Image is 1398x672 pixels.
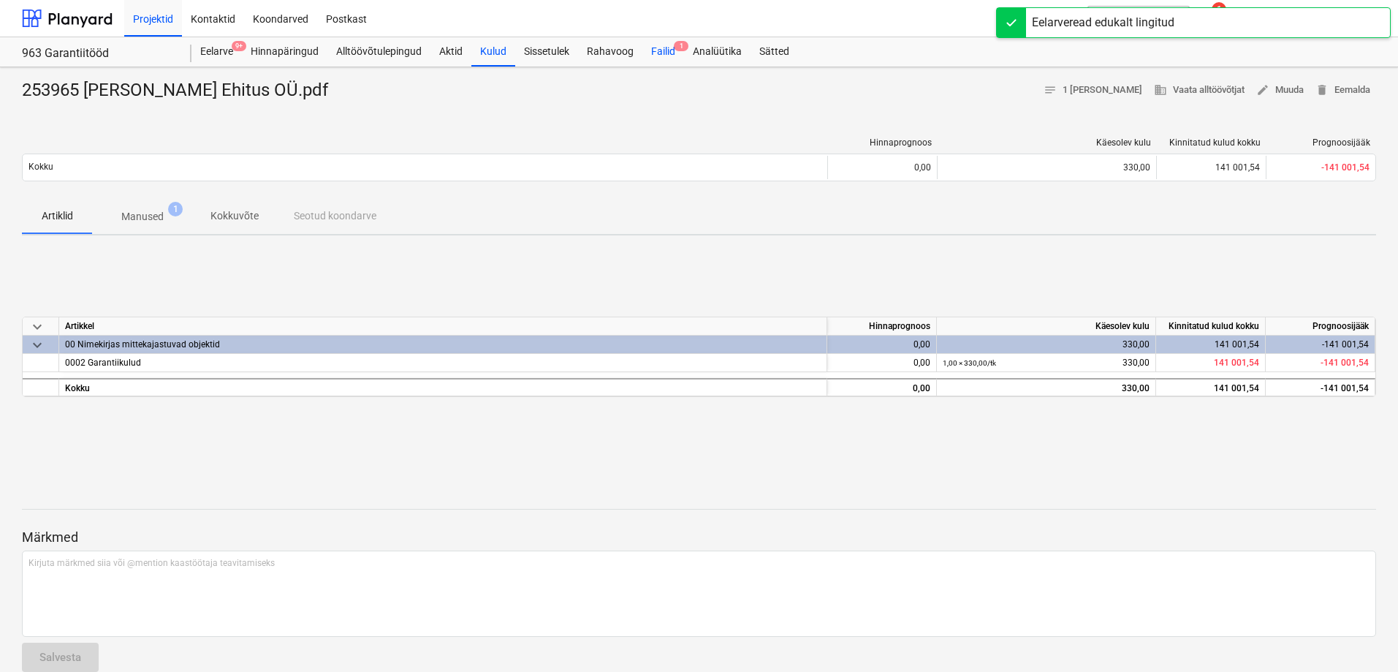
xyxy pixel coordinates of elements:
div: Käesolev kulu [937,317,1156,336]
a: Aktid [430,37,471,67]
p: Kokku [29,161,53,173]
small: 1,00 × 330,00 / tk [943,359,996,367]
span: 141 001,54 [1214,358,1259,368]
span: -141 001,54 [1321,162,1369,173]
p: Kokkuvõte [210,208,259,224]
div: 963 Garantiitööd [22,46,174,61]
div: Prognoosijääk [1266,317,1375,336]
span: Muuda [1256,82,1304,99]
div: 0,00 [827,156,937,179]
div: 330,00 [943,380,1150,398]
span: delete [1315,83,1329,97]
div: 0,00 [827,336,937,354]
span: 9+ [232,41,246,51]
a: Failid1 [642,37,684,67]
a: Kulud [471,37,515,67]
div: -141 001,54 [1266,336,1375,354]
div: Eelarve [191,37,242,67]
span: Eemalda [1315,82,1370,99]
span: keyboard_arrow_down [29,336,46,354]
div: 330,00 [943,336,1150,354]
span: 1 [PERSON_NAME] [1044,82,1142,99]
div: 0,00 [827,354,937,372]
a: Eelarve9+ [191,37,242,67]
span: notes [1044,83,1057,97]
div: 330,00 [943,354,1150,372]
div: 253965 [PERSON_NAME] Ehitus OÜ.pdf [22,79,340,102]
a: Rahavoog [578,37,642,67]
div: 0,00 [827,378,937,396]
div: Kinnitatud kulud kokku [1156,317,1266,336]
div: -141 001,54 [1266,378,1375,396]
div: Prognoosijääk [1272,137,1370,148]
a: Hinnapäringud [242,37,327,67]
span: 1 [674,41,688,51]
div: Käesolev kulu [943,137,1151,148]
button: Vaata alltöövõtjat [1148,79,1250,102]
div: Artikkel [59,317,827,336]
span: 1 [168,202,183,216]
button: Eemalda [1310,79,1376,102]
div: 141 001,54 [1156,156,1266,179]
a: Sissetulek [515,37,578,67]
a: Sätted [751,37,798,67]
p: Märkmed [22,529,1376,546]
div: Eelarveread edukalt lingitud [1032,14,1174,31]
div: 141 001,54 [1156,378,1266,396]
span: keyboard_arrow_down [29,318,46,336]
div: 141 001,54 [1156,336,1266,354]
a: Alltöövõtulepingud [327,37,430,67]
button: 1 [PERSON_NAME] [1038,79,1148,102]
p: Artiklid [39,208,75,224]
span: business [1154,83,1167,97]
span: Vaata alltöövõtjat [1154,82,1245,99]
div: 330,00 [943,162,1150,173]
span: 0002 Garantiikulud [65,358,141,368]
a: Analüütika [684,37,751,67]
button: Muuda [1250,79,1310,102]
p: Manused [121,209,164,224]
div: Failid [642,37,684,67]
div: Kokku [59,378,827,396]
span: edit [1256,83,1269,97]
div: 00 Nimekirjas mittekajastuvad objektid [65,336,821,353]
div: Hinnaprognoos [827,317,937,336]
div: Kinnitatud kulud kokku [1163,137,1261,148]
span: -141 001,54 [1321,358,1369,368]
div: Hinnaprognoos [834,137,932,148]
